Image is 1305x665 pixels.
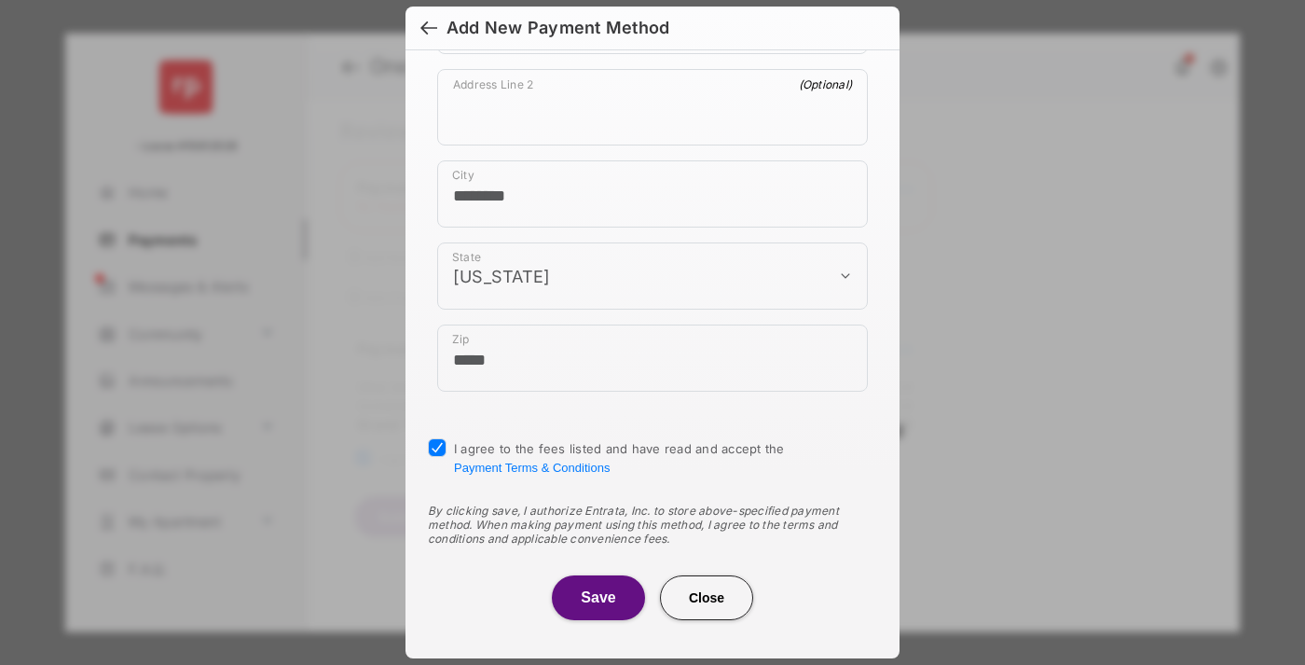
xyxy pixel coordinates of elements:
div: payment_method_screening[postal_addresses][locality] [437,160,868,228]
div: Add New Payment Method [446,18,669,38]
div: payment_method_screening[postal_addresses][postalCode] [437,325,868,392]
div: payment_method_screening[postal_addresses][addressLine2] [437,69,868,145]
span: I agree to the fees listed and have read and accept the [454,441,785,475]
div: payment_method_screening[postal_addresses][administrativeArea] [437,242,868,310]
button: I agree to the fees listed and have read and accept the [454,461,610,475]
div: By clicking save, I authorize Entrata, Inc. to store above-specified payment method. When making ... [428,504,877,546]
button: Save [552,575,645,620]
button: Close [660,575,753,620]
